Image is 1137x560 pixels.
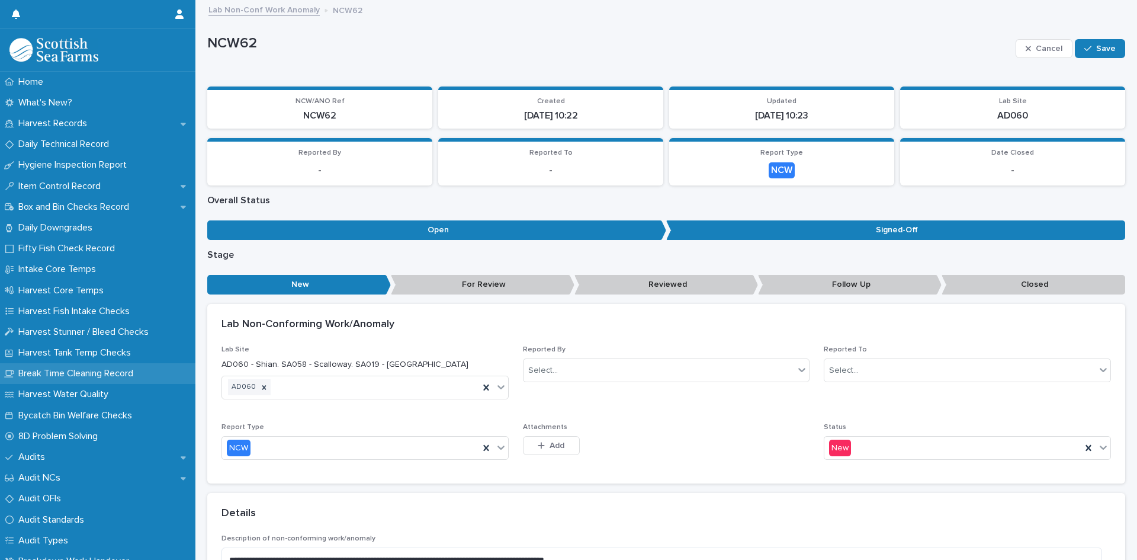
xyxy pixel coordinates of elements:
[214,165,425,176] p: -
[14,201,139,213] p: Box and Bin Checks Record
[14,285,113,296] p: Harvest Core Temps
[824,424,846,431] span: Status
[14,327,158,338] p: Harvest Stunner / Bleed Checks
[942,275,1125,295] p: Closed
[676,110,887,121] p: [DATE] 10:23
[208,2,320,16] a: Lab Non-Conf Work Anomaly
[14,347,140,359] p: Harvest Tank Temp Checks
[529,149,573,156] span: Reported To
[907,110,1118,121] p: AD060
[829,364,859,377] div: Select...
[14,306,139,317] p: Harvest Fish Intake Checks
[221,507,256,520] h2: Details
[298,149,341,156] span: Reported By
[829,440,851,457] div: New
[523,436,580,455] button: Add
[537,98,565,105] span: Created
[14,514,94,526] p: Audit Standards
[14,97,82,108] p: What's New?
[221,346,249,353] span: Lab Site
[523,424,567,431] span: Attachments
[221,424,264,431] span: Report Type
[14,76,53,88] p: Home
[227,440,250,457] div: NCW
[207,195,1125,206] p: Overall Status
[14,181,110,192] p: Item Control Record
[14,243,124,254] p: Fifty Fish Check Record
[999,98,1027,105] span: Lab Site
[221,535,375,542] span: Description of non-conforming work/anomaly
[14,139,118,150] p: Daily Technical Record
[14,118,97,129] p: Harvest Records
[14,159,136,171] p: Hygiene Inspection Report
[333,3,362,16] p: NCW62
[550,441,564,450] span: Add
[14,264,105,275] p: Intake Core Temps
[14,452,54,463] p: Audits
[207,249,1125,261] p: Stage
[574,275,758,295] p: Reviewed
[14,222,102,233] p: Daily Downgrades
[1036,44,1062,53] span: Cancel
[445,110,656,121] p: [DATE] 10:22
[14,493,70,504] p: Audit OFIs
[296,98,345,105] span: NCW/ANO Ref
[221,359,509,371] p: AD060 - Shian. SA058 - Scalloway. SA019 - [GEOGRAPHIC_DATA]
[207,275,391,295] p: New
[391,275,574,295] p: For Review
[1096,44,1116,53] span: Save
[760,149,803,156] span: Report Type
[767,98,796,105] span: Updated
[907,165,1118,176] p: -
[14,368,143,379] p: Break Time Cleaning Record
[214,110,425,121] p: NCW62
[991,149,1034,156] span: Date Closed
[228,379,258,395] div: AD060
[445,165,656,176] p: -
[14,472,70,484] p: Audit NCs
[207,35,1011,52] p: NCW62
[14,431,107,442] p: 8D Problem Solving
[666,220,1125,240] p: Signed-Off
[221,318,394,331] h2: Lab Non-Conforming Work/Anomaly
[9,38,98,62] img: mMrefqRFQpe26GRNOUkG
[523,346,566,353] span: Reported By
[14,389,118,400] p: Harvest Water Quality
[1016,39,1072,58] button: Cancel
[528,364,558,377] div: Select...
[207,220,666,240] p: Open
[769,162,795,178] div: NCW
[824,346,867,353] span: Reported To
[14,535,78,546] p: Audit Types
[758,275,942,295] p: Follow Up
[1075,39,1125,58] button: Save
[14,410,142,421] p: Bycatch Bin Welfare Checks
